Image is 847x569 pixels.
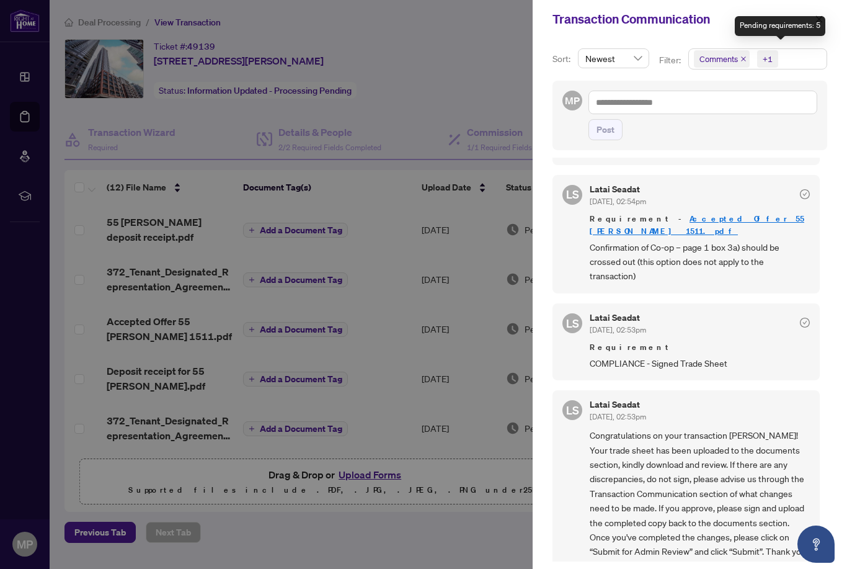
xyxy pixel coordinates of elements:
[565,93,579,109] span: MP
[552,10,811,29] div: Transaction Communication
[590,400,646,409] h5: Latai Seadat
[590,412,646,421] span: [DATE], 02:53pm
[590,213,810,238] span: Requirement -
[800,318,810,328] span: check-circle
[797,526,835,563] button: Open asap
[590,213,804,236] a: Accepted Offer 55 [PERSON_NAME] 1511.pdf
[815,15,823,24] span: close
[590,356,810,370] span: COMPLIANCE - Signed Trade Sheet
[590,185,646,194] h5: Latai Seadat
[566,186,579,203] span: LS
[694,50,750,68] span: Comments
[566,315,579,332] span: LS
[763,53,773,65] div: +1
[740,56,747,62] span: close
[590,197,646,206] span: [DATE], 02:54pm
[552,52,573,66] p: Sort:
[735,16,825,36] div: Pending requirements: 5
[590,428,810,558] span: Congratulations on your transaction [PERSON_NAME]! Your trade sheet has been uploaded to the docu...
[659,53,683,67] p: Filter:
[699,53,738,65] span: Comments
[588,119,623,140] button: Post
[590,313,646,322] h5: Latai Seadat
[590,341,810,354] span: Requirement
[566,401,579,419] span: LS
[585,49,642,68] span: Newest
[590,240,810,284] span: Confirmation of Co-op – page 1 box 3a) should be crossed out (this option does not apply to the t...
[590,325,646,334] span: [DATE], 02:53pm
[800,189,810,199] span: check-circle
